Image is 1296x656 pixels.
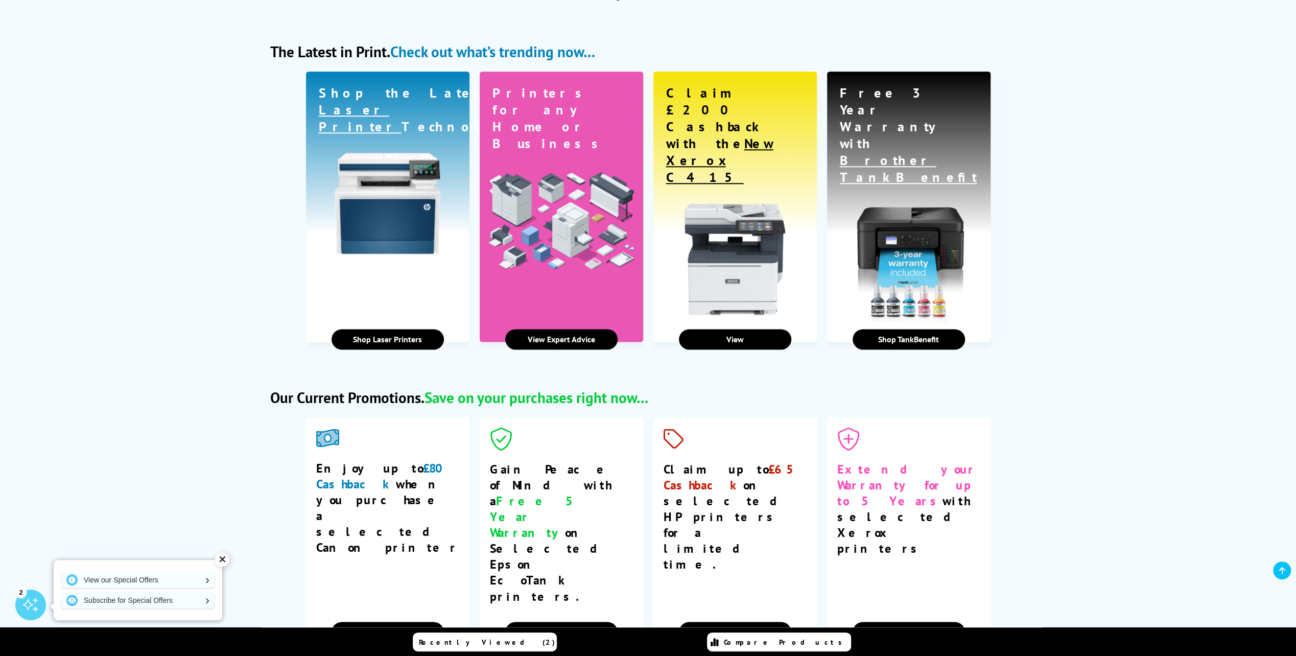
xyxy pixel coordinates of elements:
[492,84,630,152] div: Printers for any Home or Business
[61,572,215,588] a: View our Special Offers
[335,153,440,254] img: laser printers
[837,461,977,509] span: Extend your Warranty for up to 5 Years
[215,552,229,567] div: ✕
[270,42,595,61] div: The Latest in Print.
[505,329,618,349] a: View Expert Advice
[61,592,215,608] a: Subscribe for Special Offers
[666,84,804,185] div: Claim £200 Cashback with the
[666,135,773,185] a: New Xerox C415
[270,388,648,407] div: Our Current Promotions.
[316,428,339,448] img: cash back
[419,638,555,647] span: Recently Viewed (2)
[319,101,402,135] a: Laser Printer
[505,622,618,642] a: Shop Epson EcoTank
[316,460,450,492] span: £80 Cashback
[316,460,459,555] div: Enjoy up to when you purchase a selected Canon printer
[490,493,581,541] span: Free 5 Year Warranty
[15,586,27,597] div: 2
[332,329,444,349] a: Shop Laser Printers
[679,329,791,349] a: View
[664,461,807,572] div: Claim up to on selected HP printers for a limited time.
[837,461,980,556] div: with selected Xerox printers
[425,388,648,407] span: Save on your purchases right now…
[319,84,558,135] div: Shop the Latest in Technology.
[840,152,977,185] a: Brother TankBenefit
[853,329,965,349] a: Shop TankBenefit
[485,170,638,272] img: Expert Advice for the best printers for business and home
[724,638,847,647] span: Compare Products
[664,461,802,493] span: £65 Cashback
[413,632,557,651] a: Recently Viewed (2)
[332,622,444,642] a: Shop Canon Printers
[840,84,978,185] div: Free 3 Year Warranty with
[685,203,785,315] img: Xerox C415 Laser Printer
[390,42,595,61] span: Check out what’s trending now…
[707,632,851,651] a: Compare Products
[847,203,970,324] img: Brother TankBenefit Inktank Printers
[853,622,965,642] a: Shop Xerox Printers
[679,622,791,642] a: Shop HP
[490,461,633,604] div: Gain Peace of Mind with a on Selected Epson EcoTank printers.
